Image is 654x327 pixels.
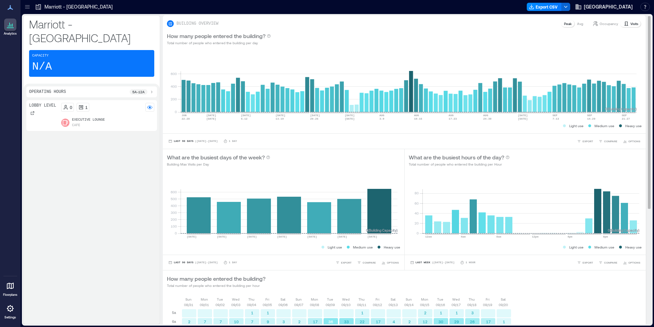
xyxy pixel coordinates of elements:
text: 2 [298,319,301,324]
text: 33 [344,319,349,324]
text: SEP [587,114,592,117]
p: How many people entered the building? [167,32,265,40]
text: 13-19 [276,117,284,120]
text: 4 [393,319,395,324]
text: 1 [251,311,253,315]
p: 5a - 12a [132,89,145,95]
tspan: 600 [171,190,177,194]
text: 3 [471,311,474,315]
text: 1 [361,311,364,315]
p: How many people entered the building? [167,275,265,283]
p: Sat [501,296,506,302]
button: COMPARE [356,259,377,266]
a: Settings [2,300,18,322]
p: Fri [376,296,379,302]
text: 7 [251,319,253,324]
span: COMPARE [604,139,617,143]
p: 1 Day [229,261,237,265]
text: [DATE] [345,117,355,120]
p: 09/09 [326,302,335,307]
text: AUG [483,114,488,117]
p: 09/16 [436,302,445,307]
p: 09/06 [278,302,288,307]
text: 6-12 [241,117,247,120]
text: SEP [552,114,558,117]
p: Mon [201,296,208,302]
tspan: 300 [171,210,177,215]
p: Sun [296,296,302,302]
p: Sat [280,296,285,302]
p: Wed [342,296,350,302]
p: 09/10 [341,302,351,307]
a: Analytics [2,16,19,38]
text: 7 [204,319,206,324]
text: [DATE] [247,235,257,238]
button: Last Week |[DATE]-[DATE] [409,259,456,266]
p: Wed [232,296,239,302]
text: 12 [423,319,428,324]
p: 08/31 [184,302,193,307]
text: 17 [486,319,491,324]
p: Marriott - [GEOGRAPHIC_DATA] [44,3,113,10]
span: OPTIONS [387,261,399,265]
p: 09/05 [263,302,272,307]
p: Settings [4,315,16,319]
p: 09/07 [294,302,303,307]
p: 1 [85,105,88,110]
p: Visits [630,21,638,26]
p: Thu [248,296,254,302]
text: 21-27 [622,117,630,120]
a: Floorplans [1,278,19,299]
tspan: 60 [414,201,418,205]
tspan: 200 [171,97,177,101]
text: 2 [408,319,411,324]
p: Total number of people who entered the building per day [167,40,271,46]
text: 20-26 [310,117,318,120]
text: 26 [470,319,475,324]
p: Building Max Visits per Day [167,161,270,167]
button: Last 90 Days |[DATE]-[DATE] [167,259,219,266]
text: AUG [414,114,419,117]
tspan: 500 [171,197,177,201]
text: JUN [182,114,187,117]
span: OPTIONS [628,139,640,143]
p: What are the busiest days of the week? [167,153,265,161]
tspan: 0 [175,231,177,235]
text: 30 [439,319,443,324]
text: 17-23 [449,117,457,120]
button: EXPORT [334,259,353,266]
tspan: 20 [414,221,418,225]
tspan: 400 [171,204,177,208]
span: COMPARE [604,261,617,265]
p: 09/14 [404,302,414,307]
text: 12am [425,235,432,238]
p: Tue [217,296,223,302]
text: 17 [376,319,381,324]
button: OPTIONS [622,259,642,266]
p: What are the busiest hours of the day? [409,153,504,161]
text: [DATE] [337,235,347,238]
button: OPTIONS [622,138,642,145]
text: 12pm [532,235,538,238]
p: Mon [421,296,428,302]
p: Tue [327,296,333,302]
text: [DATE] [277,235,287,238]
text: 7-13 [552,117,559,120]
p: 09/11 [357,302,366,307]
text: 1 [440,311,442,315]
p: 09/02 [215,302,225,307]
text: [DATE] [241,114,251,117]
p: Sun [406,296,412,302]
span: EXPORT [583,261,593,265]
text: AUG [449,114,454,117]
p: Light use [328,244,342,250]
button: COMPARE [597,259,619,266]
text: [DATE] [367,235,377,238]
text: 3-9 [379,117,384,120]
text: 24-30 [483,117,492,120]
p: Analytics [4,32,17,36]
text: [DATE] [206,117,216,120]
button: EXPORT [576,138,594,145]
p: Thu [469,296,475,302]
text: SEP [622,114,627,117]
